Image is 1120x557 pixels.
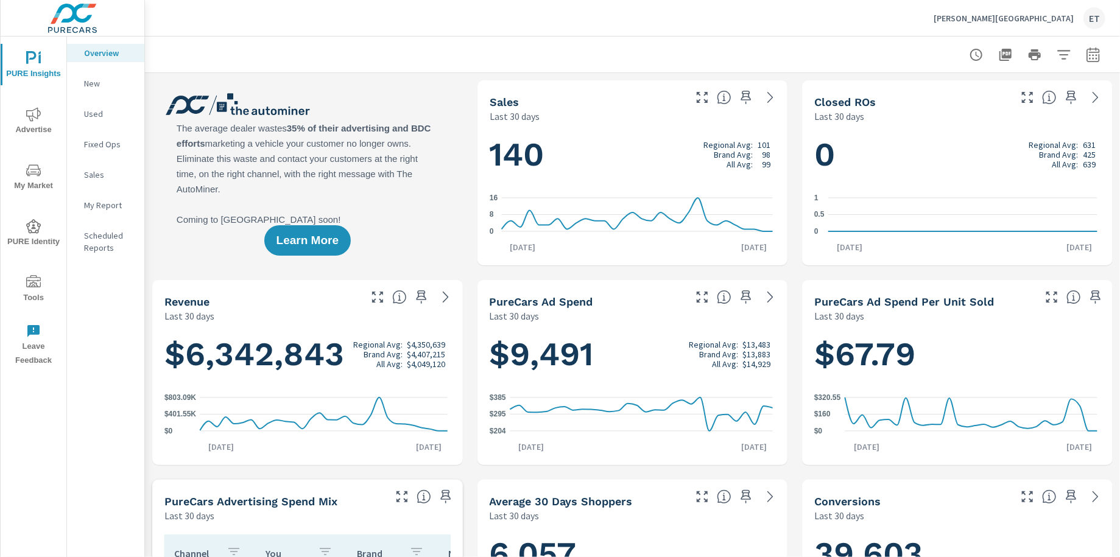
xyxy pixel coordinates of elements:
[4,219,63,249] span: PURE Identity
[1029,140,1078,150] p: Regional Avg:
[408,441,451,453] p: [DATE]
[814,211,825,219] text: 0.5
[727,159,753,169] p: All Avg:
[164,508,214,523] p: Last 30 days
[436,287,456,307] a: See more details in report
[1083,7,1105,29] div: ET
[490,295,593,308] h5: PureCars Ad Spend
[1042,287,1062,307] button: Make Fullscreen
[703,140,753,150] p: Regional Avg:
[67,226,144,257] div: Scheduled Reports
[733,441,775,453] p: [DATE]
[736,287,756,307] span: Save this to your personalized report
[490,211,494,219] text: 8
[736,88,756,107] span: Save this to your personalized report
[510,441,552,453] p: [DATE]
[1086,88,1105,107] a: See more details in report
[814,427,823,435] text: $0
[164,495,337,508] h5: PureCars Advertising Spend Mix
[4,51,63,81] span: PURE Insights
[490,410,506,418] text: $295
[376,359,403,369] p: All Avg:
[407,349,446,359] p: $4,407,215
[814,495,881,508] h5: Conversions
[993,43,1018,67] button: "Export Report to PDF"
[4,275,63,305] span: Tools
[407,340,446,349] p: $4,350,639
[1083,150,1096,159] p: 425
[689,340,738,349] p: Regional Avg:
[692,287,712,307] button: Make Fullscreen
[742,349,770,359] p: $13,883
[164,295,210,308] h5: Revenue
[714,150,753,159] p: Brand Avg:
[276,235,339,246] span: Learn More
[412,287,431,307] span: Save this to your personalized report
[814,410,831,419] text: $160
[761,88,780,107] a: See more details in report
[490,194,498,202] text: 16
[1018,487,1037,506] button: Make Fullscreen
[1023,43,1047,67] button: Print Report
[1083,140,1096,150] p: 631
[200,441,242,453] p: [DATE]
[490,334,776,375] h1: $9,491
[164,427,173,435] text: $0
[699,349,738,359] p: Brand Avg:
[717,290,731,304] span: Total cost of media for all PureCars channels for the selected dealership group over the selected...
[84,108,135,120] p: Used
[4,107,63,137] span: Advertise
[814,96,876,108] h5: Closed ROs
[814,194,819,202] text: 1
[692,487,712,506] button: Make Fullscreen
[712,359,738,369] p: All Avg:
[67,166,144,184] div: Sales
[490,227,494,236] text: 0
[4,163,63,193] span: My Market
[1042,489,1057,504] span: The number of dealer-specified goals completed by a visitor. [Source: This data is provided by th...
[814,309,864,323] p: Last 30 days
[736,487,756,506] span: Save this to your personalized report
[164,393,196,402] text: $803.09K
[364,349,403,359] p: Brand Avg:
[742,340,770,349] p: $13,483
[407,359,446,369] p: $4,049,120
[814,109,864,124] p: Last 30 days
[1052,43,1076,67] button: Apply Filters
[845,441,888,453] p: [DATE]
[417,489,431,504] span: This table looks at how you compare to the amount of budget you spend per channel as opposed to y...
[814,393,841,402] text: $320.55
[490,309,540,323] p: Last 30 days
[1058,441,1101,453] p: [DATE]
[1052,159,1078,169] p: All Avg:
[1042,90,1057,105] span: Number of Repair Orders Closed by the selected dealership group over the selected time range. [So...
[164,410,196,419] text: $401.55K
[84,169,135,181] p: Sales
[1058,241,1101,253] p: [DATE]
[436,487,456,506] span: Save this to your personalized report
[1083,159,1096,169] p: 639
[264,225,351,256] button: Learn More
[1062,88,1081,107] span: Save this to your personalized report
[490,393,506,402] text: $385
[84,77,135,89] p: New
[1,37,66,373] div: nav menu
[814,334,1101,375] h1: $67.79
[67,105,144,123] div: Used
[1081,43,1105,67] button: Select Date Range
[762,159,770,169] p: 99
[1086,287,1105,307] span: Save this to your personalized report
[814,508,864,523] p: Last 30 days
[1039,150,1078,159] p: Brand Avg:
[814,227,819,236] text: 0
[67,74,144,93] div: New
[67,44,144,62] div: Overview
[761,287,780,307] a: See more details in report
[814,295,994,308] h5: PureCars Ad Spend Per Unit Sold
[353,340,403,349] p: Regional Avg:
[368,287,387,307] button: Make Fullscreen
[501,241,544,253] p: [DATE]
[761,487,780,506] a: See more details in report
[84,138,135,150] p: Fixed Ops
[392,487,412,506] button: Make Fullscreen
